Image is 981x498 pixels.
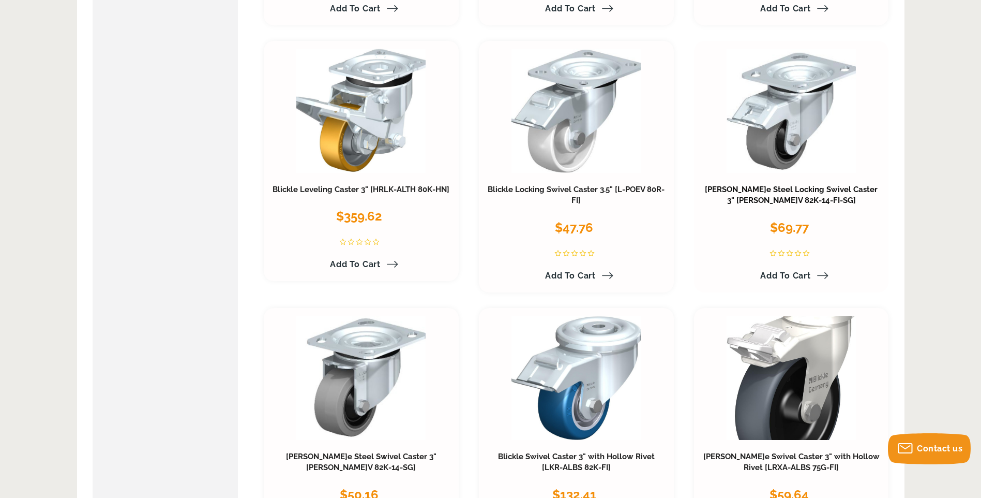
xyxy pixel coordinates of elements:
span: Add to Cart [760,271,811,281]
span: Add to Cart [330,259,381,269]
a: Add to Cart [754,267,828,285]
span: Add to Cart [760,4,811,13]
a: [PERSON_NAME]e Swivel Caster 3" with Hollow Rivet [LRXA-ALBS 75G-FI] [703,452,880,473]
a: Add to Cart [324,256,398,273]
a: [PERSON_NAME]e Steel Locking Swivel Caster 3" [PERSON_NAME]V 82K-14-FI-SG] [705,185,878,206]
a: Blickle Locking Swivel Caster 3.5" [L-POEV 80R-FI] [488,185,665,206]
span: Add to Cart [545,271,596,281]
span: $47.76 [555,220,593,235]
a: Blickle Swivel Caster 3" with Hollow Rivet [LKR-ALBS 82K-FI] [498,452,655,473]
span: $69.77 [770,220,809,235]
span: Contact us [917,444,962,453]
a: [PERSON_NAME]e Steel Swivel Caster 3" [PERSON_NAME]V 82K-14-SG] [286,452,436,473]
span: Add to Cart [545,4,596,13]
a: Blickle Leveling Caster 3" [HRLK-ALTH 80K-HN] [273,185,449,194]
a: Add to Cart [539,267,613,285]
span: $359.62 [336,209,382,224]
button: Contact us [888,433,971,464]
span: Add to Cart [330,4,381,13]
